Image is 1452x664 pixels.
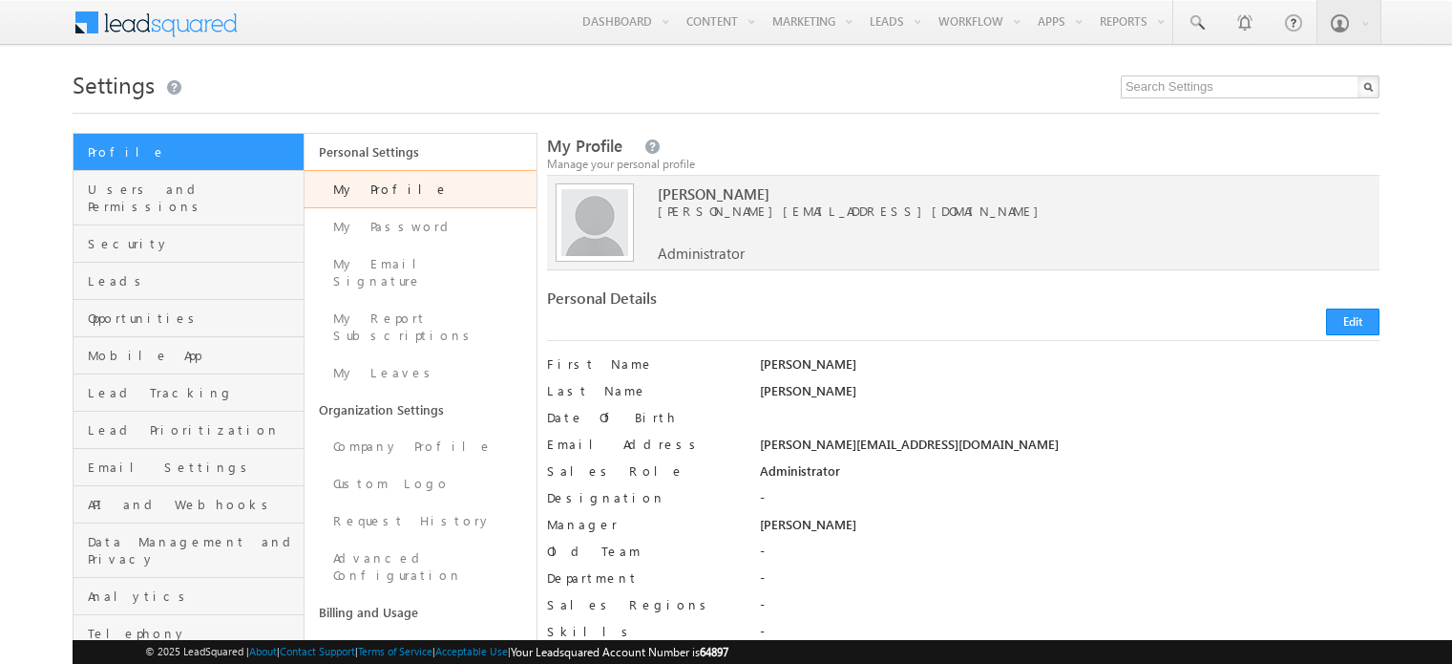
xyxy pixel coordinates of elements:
[1121,75,1379,98] input: Search Settings
[435,645,508,657] a: Acceptable Use
[88,181,299,215] span: Users and Permissions
[547,436,739,453] label: Email Address
[547,156,1379,173] div: Manage your personal profile
[1326,309,1379,335] button: Edit
[760,355,1379,382] div: [PERSON_NAME]
[658,185,1324,203] span: [PERSON_NAME]
[305,540,536,594] a: Advanced Configuration
[760,436,1379,462] div: [PERSON_NAME][EMAIL_ADDRESS][DOMAIN_NAME]
[700,645,728,659] span: 64897
[305,134,536,170] a: Personal Settings
[547,489,739,506] label: Designation
[74,578,304,615] a: Analytics
[305,208,536,246] a: My Password
[511,645,728,659] span: Your Leadsquared Account Number is
[74,449,304,486] a: Email Settings
[305,503,536,540] a: Request History
[74,263,304,300] a: Leads
[73,69,155,99] span: Settings
[305,170,536,208] a: My Profile
[88,496,299,513] span: API and Webhooks
[760,623,1379,650] div: -
[760,516,1379,543] div: [PERSON_NAME]
[88,347,299,364] span: Mobile App
[88,310,299,327] span: Opportunities
[547,135,622,157] span: My Profile
[547,569,739,587] label: Department
[760,569,1379,596] div: -
[88,384,299,401] span: Lead Tracking
[547,382,739,399] label: Last Name
[547,355,739,373] label: First Name
[547,462,739,480] label: Sales Role
[305,354,536,392] a: My Leaves
[658,245,745,262] span: Administrator
[305,246,536,300] a: My Email Signature
[74,486,304,524] a: API and Webhooks
[88,421,299,439] span: Lead Prioritization
[658,203,1324,220] span: [PERSON_NAME][EMAIL_ADDRESS][DOMAIN_NAME]
[74,171,304,225] a: Users and Permissions
[88,235,299,252] span: Security
[760,489,1379,516] div: -
[760,382,1379,409] div: [PERSON_NAME]
[88,588,299,605] span: Analytics
[305,300,536,354] a: My Report Subscriptions
[305,594,536,631] a: Billing and Usage
[74,134,304,171] a: Profile
[305,465,536,503] a: Custom Logo
[74,375,304,412] a: Lead Tracking
[547,596,739,613] label: Sales Regions
[547,543,739,560] label: Old Team
[547,516,739,533] label: Manager
[547,409,739,426] label: Date Of Birth
[145,643,728,661] span: © 2025 LeadSquared | | | | |
[249,645,277,657] a: About
[74,615,304,653] a: Telephony
[760,462,1379,489] div: Administrator
[547,623,739,640] label: Skills
[74,337,304,375] a: Mobile App
[88,459,299,476] span: Email Settings
[760,543,1379,569] div: -
[88,272,299,289] span: Leads
[760,596,1379,623] div: -
[74,300,304,337] a: Opportunities
[547,289,953,316] div: Personal Details
[74,225,304,263] a: Security
[280,645,355,657] a: Contact Support
[305,428,536,465] a: Company Profile
[74,524,304,578] a: Data Management and Privacy
[88,533,299,568] span: Data Management and Privacy
[305,392,536,428] a: Organization Settings
[88,143,299,161] span: Profile
[88,625,299,642] span: Telephony
[74,412,304,449] a: Lead Prioritization
[358,645,432,657] a: Terms of Service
